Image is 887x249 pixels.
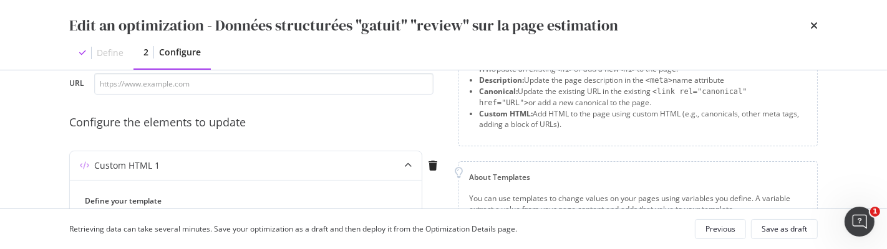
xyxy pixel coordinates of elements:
[85,195,397,206] label: Define your template
[870,207,880,217] span: 1
[479,87,747,107] span: <link rel="canonical" href="URL">
[619,65,637,73] span: <h1>
[479,75,524,85] strong: Description:
[469,193,807,214] div: You can use templates to change values on your pages using variables you define. A variable extra...
[159,46,201,59] div: Configure
[97,47,124,59] div: Define
[94,73,434,95] input: https://www.example.com
[479,86,807,108] li: Update the existing URL in the existing or add a new canonical to the page.
[469,172,807,182] div: About Templates
[695,219,746,239] button: Previous
[705,223,735,234] div: Previous
[810,15,818,36] div: times
[143,46,148,59] div: 2
[479,108,533,119] strong: Custom HTML:
[94,159,160,172] div: Custom HTML 1
[479,63,491,74] strong: H1:
[762,223,807,234] div: Save as draft
[69,223,517,234] div: Retrieving data can take several minutes. Save your optimization as a draft and then deploy it fr...
[69,15,618,36] div: Edit an optimization - Données structurées "gatuit" "review" sur la page estimation
[751,219,818,239] button: Save as draft
[479,108,807,129] li: Add HTML to the page using custom HTML (e.g., canonicals, other meta tags, adding a block of URLs).
[556,65,574,73] span: <h1>
[69,115,443,131] div: Configure the elements to update
[69,78,84,92] label: URL
[479,75,807,86] li: Update the page description in the name attribute
[479,86,518,96] strong: Canonical:
[646,76,672,85] span: <meta>
[845,207,875,237] iframe: Intercom live chat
